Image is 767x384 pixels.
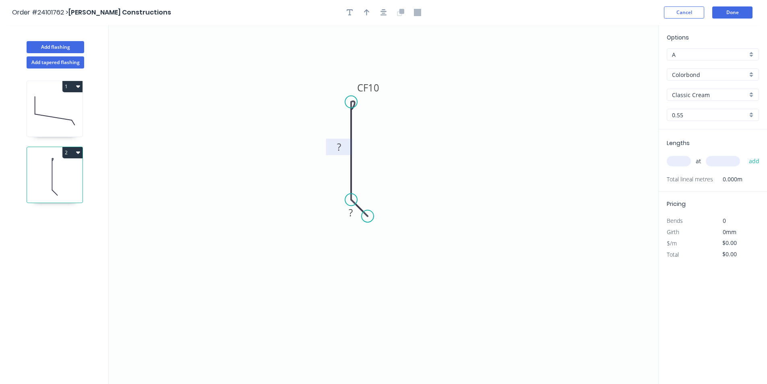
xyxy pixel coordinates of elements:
[357,81,368,94] tspan: CF
[62,81,83,92] button: 1
[667,228,679,236] span: Girth
[696,156,701,167] span: at
[667,200,686,208] span: Pricing
[27,56,84,68] button: Add tapered flashing
[667,251,679,258] span: Total
[723,217,726,224] span: 0
[672,91,747,99] input: Colour
[672,71,747,79] input: Material
[68,8,171,17] span: [PERSON_NAME] Constructions
[745,154,764,168] button: add
[337,140,341,154] tspan: ?
[349,206,353,219] tspan: ?
[664,6,704,19] button: Cancel
[667,239,677,247] span: $/m
[109,25,658,384] svg: 0
[667,139,690,147] span: Lengths
[62,147,83,158] button: 2
[672,111,747,119] input: Thickness
[27,41,84,53] button: Add flashing
[712,6,753,19] button: Done
[723,228,736,236] span: 0mm
[667,174,713,185] span: Total lineal metres
[12,8,68,17] span: Order #24101762 >
[667,33,689,42] span: Options
[713,174,742,185] span: 0.000m
[672,50,747,59] input: Price level
[368,81,379,94] tspan: 10
[667,217,683,224] span: Bends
